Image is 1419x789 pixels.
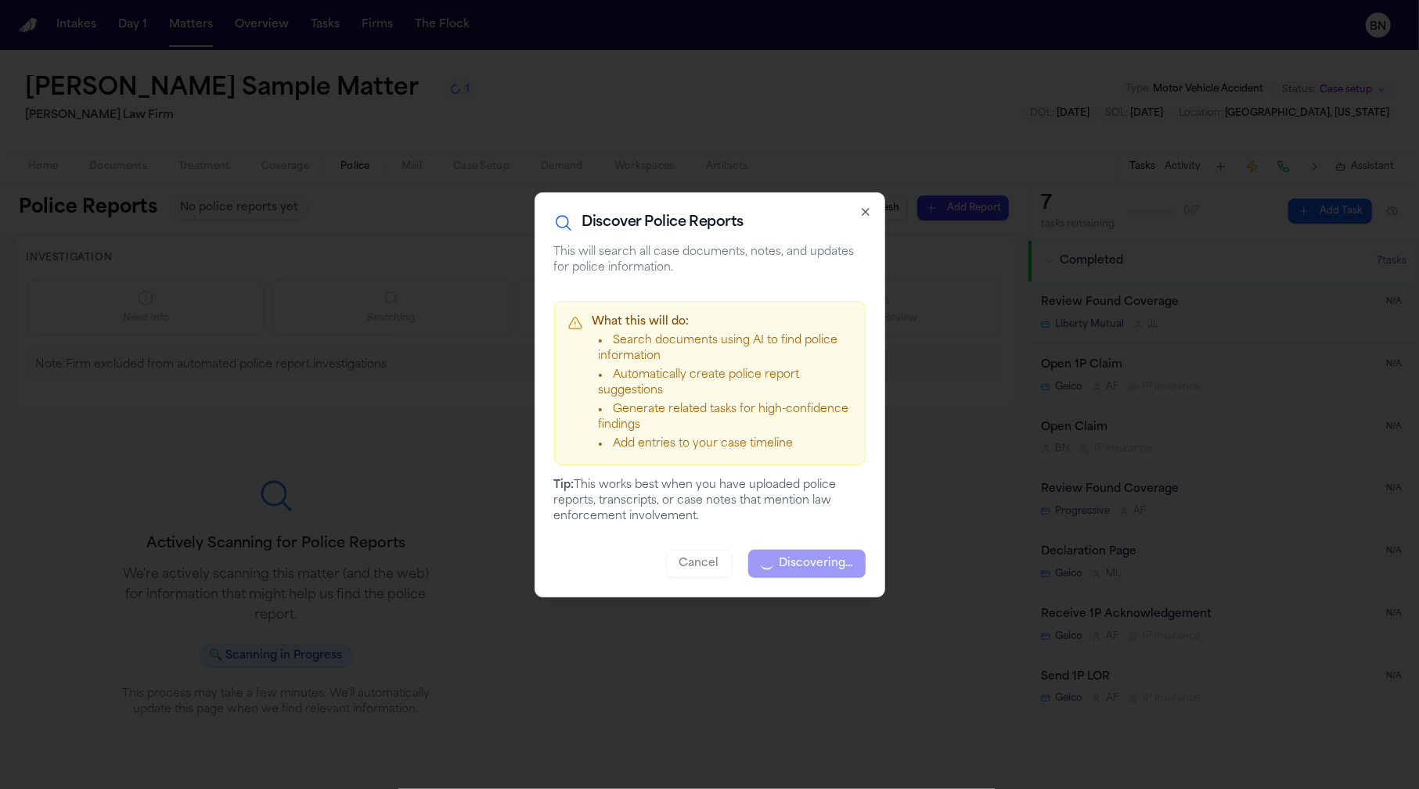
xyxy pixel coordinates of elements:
[582,212,744,234] h2: Discover Police Reports
[592,314,852,330] p: What this will do:
[599,436,852,452] li: Add entries to your case timeline
[599,368,852,399] li: Automatically create police report suggestions
[554,479,574,491] strong: Tip:
[599,333,852,364] li: Search documents using AI to find police information
[554,245,866,276] p: This will search all case documents, notes, and updates for police information.
[554,478,866,525] p: This works best when you have uploaded police reports, transcripts, or case notes that mention la...
[599,402,852,433] li: Generate related tasks for high-confidence findings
